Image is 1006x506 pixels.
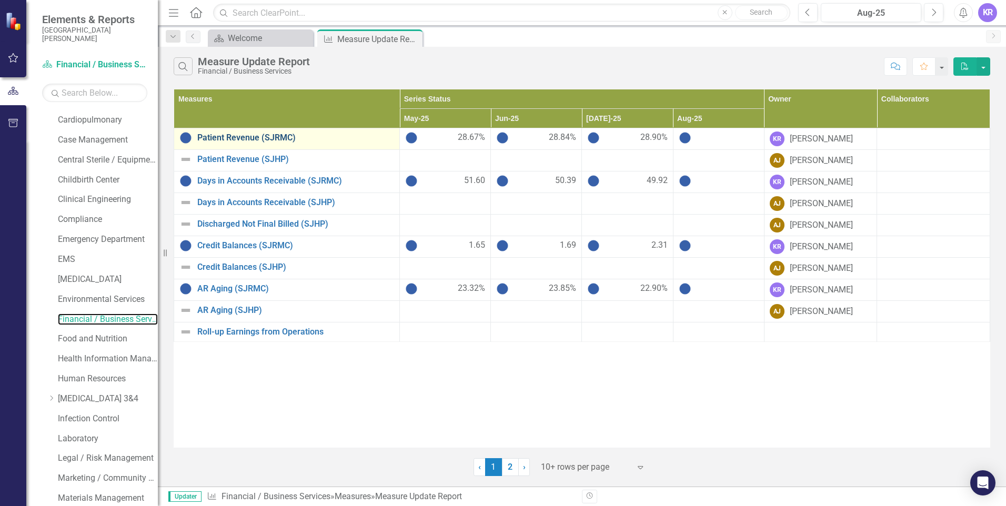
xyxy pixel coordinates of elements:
[405,131,418,144] img: No Information
[502,458,519,476] a: 2
[647,175,668,187] span: 49.92
[42,13,147,26] span: Elements & Reports
[337,33,420,46] div: Measure Update Report
[174,322,400,342] td: Double-Click to Edit Right Click for Context Menu
[587,175,600,187] img: No Information
[58,492,158,504] a: Materials Management
[179,261,192,274] img: Not Defined
[198,56,310,67] div: Measure Update Report
[491,322,582,342] td: Double-Click to Edit
[496,239,509,252] img: No Information
[58,154,158,166] a: Central Sterile / Equipment Distribution
[458,131,485,144] span: 28.67%
[228,32,310,45] div: Welcome
[523,462,526,472] span: ›
[549,131,576,144] span: 28.84%
[197,241,394,250] a: Credit Balances (SJRMC)
[58,194,158,206] a: Clinical Engineering
[640,131,668,144] span: 28.90%
[790,219,853,231] div: [PERSON_NAME]
[174,171,400,193] td: Double-Click to Edit Right Click for Context Menu
[179,326,192,338] img: Not Defined
[174,193,400,215] td: Double-Click to Edit Right Click for Context Menu
[197,155,394,164] a: Patient Revenue (SJHP)
[58,393,158,405] a: [MEDICAL_DATA] 3&4
[42,26,147,43] small: [GEOGRAPHIC_DATA][PERSON_NAME]
[790,284,853,296] div: [PERSON_NAME]
[582,171,673,193] td: Double-Click to Edit
[549,282,576,295] span: 23.85%
[179,175,192,187] img: No Information
[174,236,400,258] td: Double-Click to Edit Right Click for Context Menu
[679,282,691,295] img: No Information
[679,239,691,252] img: No Information
[179,218,192,230] img: Not Defined
[58,313,158,326] a: Financial / Business Services
[375,491,462,501] div: Measure Update Report
[179,282,192,295] img: No Information
[335,491,371,501] a: Measures
[179,131,192,144] img: No Information
[790,198,853,210] div: [PERSON_NAME]
[770,175,784,189] div: KR
[213,4,790,22] input: Search ClearPoint...
[197,262,394,272] a: Credit Balances (SJHP)
[58,353,158,365] a: Health Information Management
[770,304,784,319] div: AJ
[405,282,418,295] img: No Information
[42,84,147,102] input: Search Below...
[174,301,400,322] td: Double-Click to Edit Right Click for Context Menu
[174,279,400,301] td: Double-Click to Edit Right Click for Context Menu
[400,171,491,193] td: Double-Click to Edit
[679,131,691,144] img: No Information
[58,472,158,484] a: Marketing / Community Services
[491,171,582,193] td: Double-Click to Edit
[790,306,853,318] div: [PERSON_NAME]
[587,131,600,144] img: No Information
[582,193,673,215] td: Double-Click to Edit
[464,175,485,187] span: 51.60
[970,470,995,495] div: Open Intercom Messenger
[197,176,394,186] a: Days in Accounts Receivable (SJRMC)
[790,262,853,275] div: [PERSON_NAME]
[790,241,853,253] div: [PERSON_NAME]
[58,433,158,445] a: Laboratory
[978,3,997,22] button: KR
[485,458,502,476] span: 1
[587,239,600,252] img: No Information
[197,219,394,229] a: Discharged Not Final Billed (SJHP)
[770,196,784,211] div: AJ
[58,114,158,126] a: Cardiopulmonary
[197,198,394,207] a: Days in Accounts Receivable (SJHP)
[405,239,418,252] img: No Information
[5,12,24,31] img: ClearPoint Strategy
[400,193,491,215] td: Double-Click to Edit
[58,452,158,464] a: Legal / Risk Management
[679,175,691,187] img: No Information
[790,155,853,167] div: [PERSON_NAME]
[197,133,394,143] a: Patient Revenue (SJRMC)
[640,282,668,295] span: 22.90%
[197,306,394,315] a: AR Aging (SJHP)
[770,239,784,254] div: KR
[790,176,853,188] div: [PERSON_NAME]
[824,7,918,19] div: Aug-25
[770,218,784,232] div: AJ
[790,133,853,145] div: [PERSON_NAME]
[58,234,158,246] a: Emergency Department
[651,239,668,252] span: 2.31
[58,373,158,385] a: Human Resources
[469,239,485,252] span: 1.65
[179,304,192,317] img: Not Defined
[222,491,330,501] a: Financial / Business Services
[673,193,764,215] td: Double-Click to Edit
[174,128,400,150] td: Double-Click to Edit Right Click for Context Menu
[174,215,400,236] td: Double-Click to Edit Right Click for Context Menu
[58,413,158,425] a: Infection Control
[58,274,158,286] a: [MEDICAL_DATA]
[174,258,400,279] td: Double-Click to Edit Right Click for Context Menu
[210,32,310,45] a: Welcome
[750,8,772,16] span: Search
[58,254,158,266] a: EMS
